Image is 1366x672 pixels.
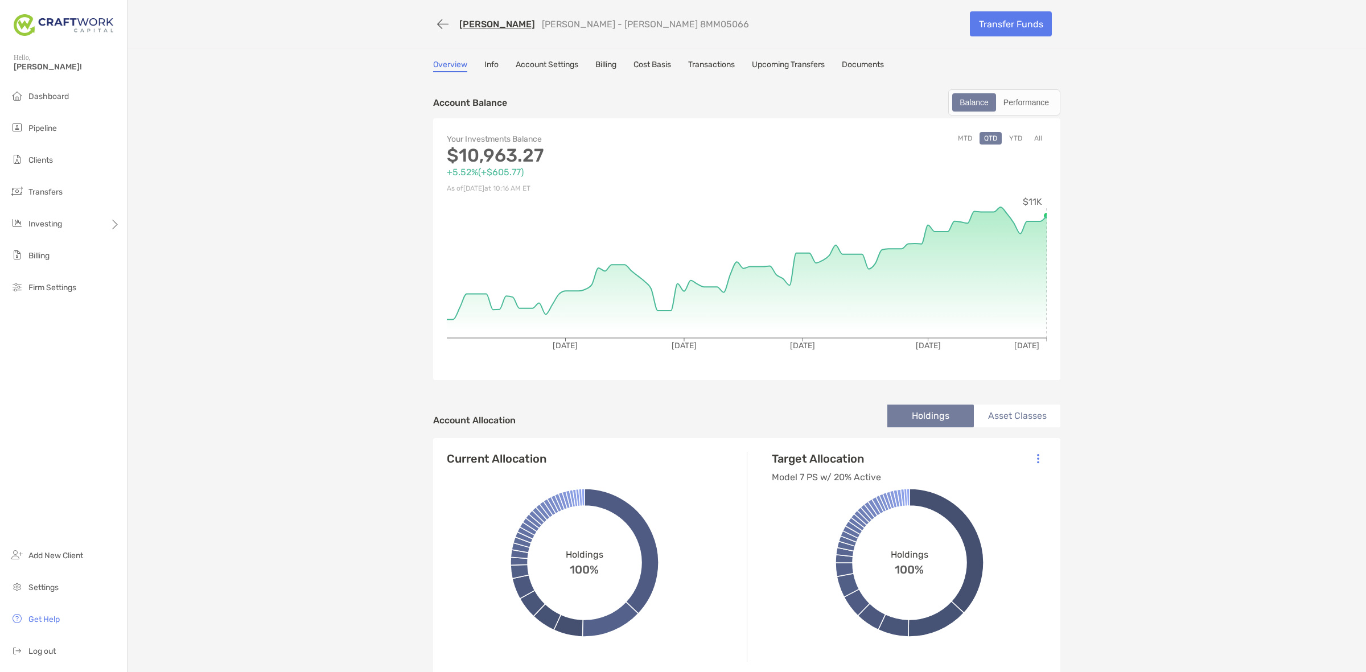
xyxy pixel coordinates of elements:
span: Add New Client [28,551,83,560]
div: Balance [953,94,995,110]
tspan: [DATE] [672,341,697,351]
span: Investing [28,219,62,229]
a: Documents [842,60,884,72]
img: clients icon [10,152,24,166]
img: add_new_client icon [10,548,24,562]
p: As of [DATE] at 10:16 AM ET [447,182,747,196]
a: [PERSON_NAME] [459,19,535,30]
a: Account Settings [516,60,578,72]
span: Holdings [891,549,928,560]
img: investing icon [10,216,24,230]
button: QTD [980,132,1002,145]
span: Firm Settings [28,283,76,292]
img: get-help icon [10,612,24,625]
img: billing icon [10,248,24,262]
img: dashboard icon [10,89,24,102]
p: $10,963.27 [447,149,747,163]
h4: Account Allocation [433,415,516,426]
span: 100% [570,560,599,576]
a: Upcoming Transfers [752,60,825,72]
div: Performance [997,94,1055,110]
span: Clients [28,155,53,165]
a: Transfer Funds [970,11,1052,36]
li: Asset Classes [974,405,1060,427]
img: settings icon [10,580,24,593]
span: Transfers [28,187,63,197]
tspan: [DATE] [553,341,578,351]
img: transfers icon [10,184,24,198]
span: 100% [895,560,924,576]
button: MTD [953,132,977,145]
span: Dashboard [28,92,69,101]
p: Account Balance [433,96,507,110]
span: Holdings [566,549,603,560]
img: Zoe Logo [14,5,113,46]
tspan: [DATE] [916,341,941,351]
img: Icon List Menu [1037,454,1039,464]
a: Overview [433,60,467,72]
tspan: $11K [1023,196,1042,207]
img: firm-settings icon [10,280,24,294]
div: segmented control [948,89,1060,116]
p: +5.52% ( +$605.77 ) [447,165,747,179]
span: Billing [28,251,50,261]
button: All [1030,132,1047,145]
span: Pipeline [28,123,57,133]
a: Cost Basis [633,60,671,72]
tspan: [DATE] [790,341,815,351]
p: [PERSON_NAME] - [PERSON_NAME] 8MM05066 [542,19,749,30]
p: Model 7 PS w/ 20% Active [772,470,881,484]
h4: Current Allocation [447,452,546,465]
a: Billing [595,60,616,72]
span: Get Help [28,615,60,624]
img: pipeline icon [10,121,24,134]
a: Info [484,60,499,72]
span: [PERSON_NAME]! [14,62,120,72]
span: Log out [28,646,56,656]
span: Settings [28,583,59,592]
li: Holdings [887,405,974,427]
a: Transactions [688,60,735,72]
button: YTD [1005,132,1027,145]
tspan: [DATE] [1014,341,1039,351]
p: Your Investments Balance [447,132,747,146]
h4: Target Allocation [772,452,881,465]
img: logout icon [10,644,24,657]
